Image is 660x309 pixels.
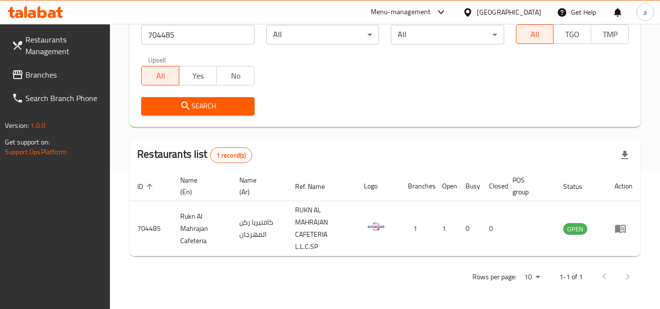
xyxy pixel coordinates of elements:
img: Rukn Al Mahrajan Cafeteria [364,214,388,239]
div: Menu [615,223,633,234]
span: Status [563,181,595,192]
div: Rows per page: [520,270,544,285]
td: 1 [400,201,434,256]
th: Branches [400,171,434,201]
div: OPEN [563,223,587,235]
input: Search for restaurant name or ID.. [141,25,254,44]
span: TGO [557,27,587,41]
th: Busy [458,171,481,201]
span: a [643,7,647,18]
span: POS group [512,174,544,198]
a: Branches [4,63,110,86]
span: All [520,27,550,41]
span: Branches [25,69,103,81]
th: Action [607,171,640,201]
span: No [221,69,251,83]
div: All [266,25,379,44]
td: كافتيريا ركن المهرجان [232,201,287,256]
span: TMP [595,27,625,41]
button: TMP [591,24,629,44]
span: OPEN [563,224,587,235]
button: Yes [179,66,217,85]
span: Search [149,100,246,112]
a: Restaurants Management [4,28,110,63]
th: Closed [481,171,505,201]
label: Upsell [148,56,166,63]
td: 1 [434,201,458,256]
button: TGO [553,24,591,44]
td: RUKN AL MAHRAJAN CAFETERIA L.L.C.SP [287,201,356,256]
div: All [391,25,504,44]
span: Get support on: [5,136,50,148]
h2: Restaurants list [137,147,252,163]
span: Search Branch Phone [25,92,103,104]
button: Search [141,97,254,115]
td: Rukn Al Mahrajan Cafeteria [172,201,232,256]
span: Name (En) [180,174,220,198]
span: Restaurants Management [25,34,103,57]
a: Support.OpsPlatform [5,145,67,158]
div: Total records count [210,147,253,163]
button: No [216,66,255,85]
span: Yes [183,69,213,83]
p: 1-1 of 1 [559,271,583,283]
span: 1.0.0 [30,119,45,132]
td: 704485 [129,201,172,256]
div: Export file [613,144,637,167]
p: Rows per page: [472,271,516,283]
span: Name (Ar) [239,174,276,198]
td: 0 [481,201,505,256]
button: All [141,66,179,85]
table: enhanced table [129,171,640,256]
span: Ref. Name [295,181,338,192]
th: Open [434,171,458,201]
th: Logo [356,171,400,201]
td: 0 [458,201,481,256]
div: [GEOGRAPHIC_DATA] [477,7,541,18]
a: Search Branch Phone [4,86,110,110]
span: All [146,69,175,83]
button: All [516,24,554,44]
span: 1 record(s) [211,151,252,160]
span: ID [137,181,156,192]
span: Version: [5,119,29,132]
div: Menu-management [371,6,431,18]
